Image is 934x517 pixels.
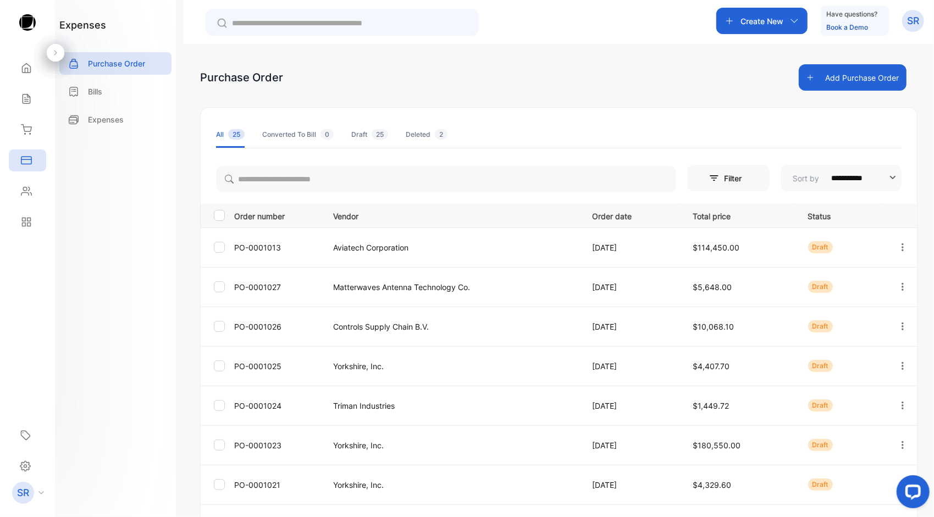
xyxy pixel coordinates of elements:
a: Expenses [59,108,172,131]
p: Total price [693,208,785,222]
span: $114,450.00 [693,243,739,252]
p: PO-0001025 [234,360,319,372]
div: Draft [351,130,388,140]
div: All [216,130,245,140]
p: Matterwaves Antenna Technology Co. [333,281,570,293]
span: $1,449.72 [693,401,729,410]
p: Vendor [333,208,570,222]
h1: expenses [59,18,106,32]
div: Purchase Order [200,69,283,86]
span: Draft [813,441,828,449]
span: 2 [435,129,447,140]
span: $10,068.10 [693,322,734,331]
p: [DATE] [592,281,670,293]
span: Draft [813,322,828,330]
p: Bills [88,86,102,97]
span: Draft [813,480,828,488]
p: Purchase Order [88,58,145,69]
p: Order number [234,208,319,222]
div: Deleted [406,130,447,140]
a: Bills [59,80,172,103]
p: Yorkshire, Inc. [333,479,570,491]
span: $5,648.00 [693,282,732,292]
p: PO-0001013 [234,242,319,253]
p: SR [907,14,919,28]
p: SR [17,486,29,500]
p: Expenses [88,114,124,125]
p: PO-0001026 [234,321,319,332]
span: Draft [813,282,828,291]
div: Converted To Bill [262,130,334,140]
p: PO-0001023 [234,440,319,451]
span: Draft [813,243,828,251]
span: $180,550.00 [693,441,740,450]
a: Book a Demo [826,23,868,31]
p: Create New [740,15,783,27]
p: [DATE] [592,360,670,372]
a: Purchase Order [59,52,172,75]
p: Yorkshire, Inc. [333,360,570,372]
span: 25 [372,129,388,140]
p: Status [808,208,875,222]
span: 0 [320,129,334,140]
p: Sort by [793,173,819,184]
p: [DATE] [592,400,670,412]
img: logo [19,14,36,31]
p: Aviatech Corporation [333,242,570,253]
button: SR [902,8,924,34]
p: PO-0001027 [234,281,319,293]
p: Order date [592,208,670,222]
button: Add Purchase Order [799,64,907,91]
p: [DATE] [592,479,670,491]
p: [DATE] [592,242,670,253]
span: Draft [813,362,828,370]
p: [DATE] [592,321,670,332]
p: Controls Supply Chain B.V. [333,321,570,332]
span: Draft [813,401,828,409]
span: 25 [228,129,245,140]
p: [DATE] [592,440,670,451]
button: Create New [716,8,808,34]
button: Sort by [781,165,902,191]
p: Have questions? [826,9,877,20]
p: Yorkshire, Inc. [333,440,570,451]
p: Triman Industries [333,400,570,412]
span: $4,407.70 [693,362,729,371]
p: PO-0001021 [234,479,319,491]
iframe: LiveChat chat widget [888,471,934,517]
p: PO-0001024 [234,400,319,412]
span: $4,329.60 [693,480,731,490]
